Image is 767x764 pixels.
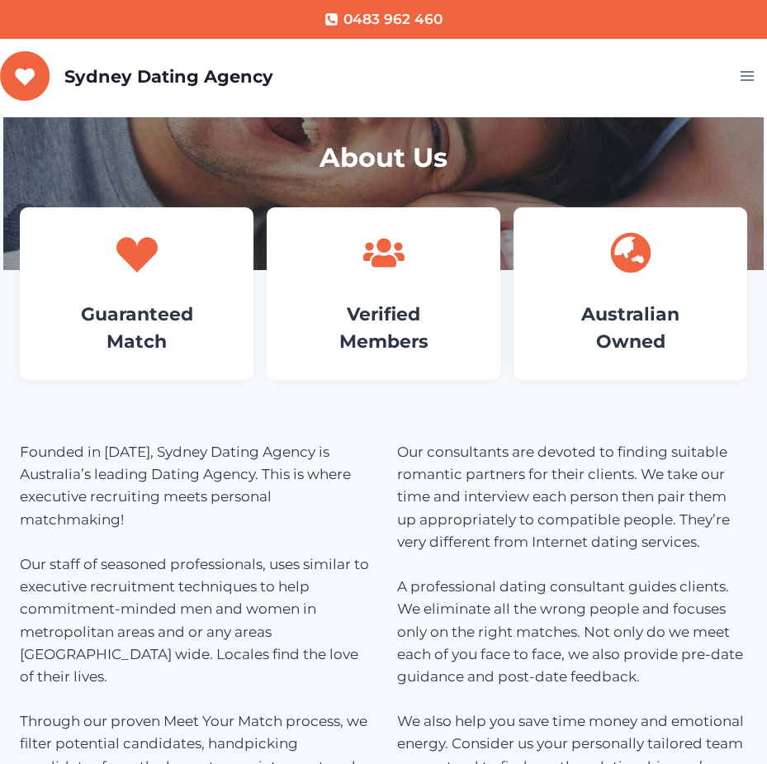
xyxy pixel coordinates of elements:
a: 0483 962 460 [324,8,442,31]
span: 0483 962 460 [343,8,443,31]
div: Sydney Dating Agency [64,66,273,87]
a: GuaranteedMatch [81,303,193,353]
button: Open menu [732,64,767,89]
a: VerifiedMembers [339,303,428,353]
h1: About Us [23,138,745,178]
a: AustralianOwned [581,303,679,353]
